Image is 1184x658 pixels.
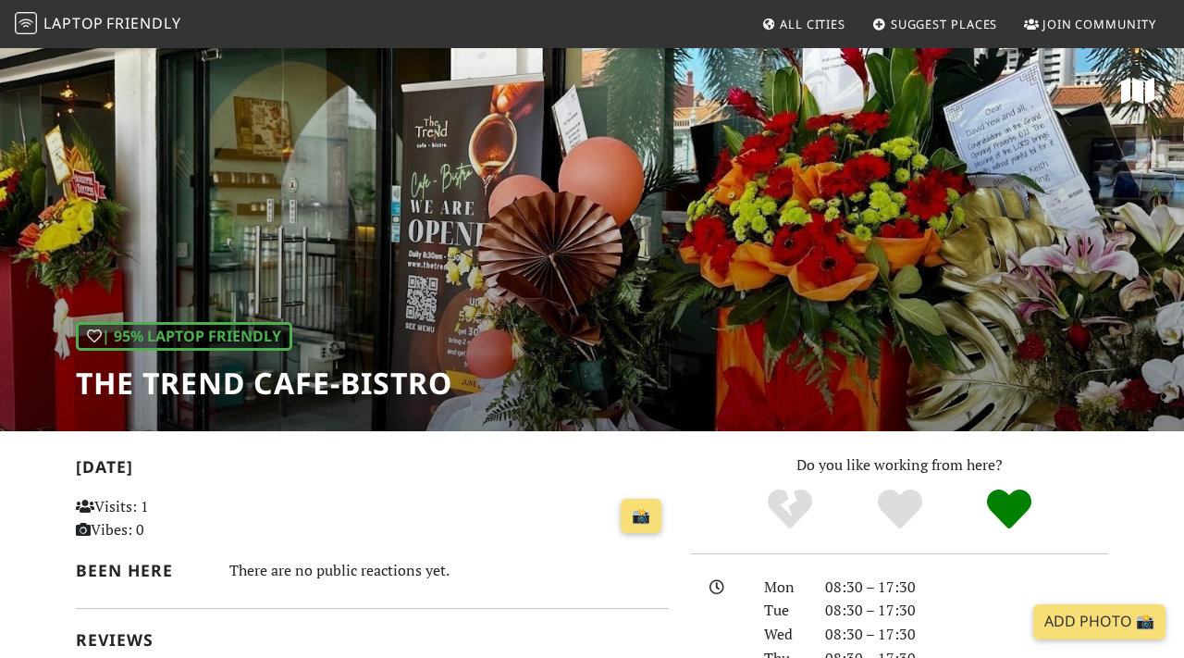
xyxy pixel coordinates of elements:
[76,457,669,484] h2: [DATE]
[76,630,669,650] h2: Reviews
[1017,7,1164,41] a: Join Community
[754,7,853,41] a: All Cities
[955,487,1065,533] div: Definitely!
[814,576,1119,600] div: 08:30 – 17:30
[106,13,180,33] span: Friendly
[845,487,955,533] div: Yes
[621,499,661,534] a: 📸
[865,7,1005,41] a: Suggest Places
[780,16,845,32] span: All Cities
[734,487,845,533] div: No
[1033,604,1165,639] a: Add Photo 📸
[43,13,104,33] span: Laptop
[229,557,669,584] div: There are no public reactions yet.
[753,576,814,600] div: Mon
[753,599,814,623] div: Tue
[76,322,292,352] div: | 95% Laptop Friendly
[76,561,207,580] h2: Been here
[76,495,259,542] p: Visits: 1 Vibes: 0
[15,12,37,34] img: LaptopFriendly
[76,366,452,401] h1: The Trend cafe-bistro
[814,599,1119,623] div: 08:30 – 17:30
[15,8,181,41] a: LaptopFriendly LaptopFriendly
[1042,16,1156,32] span: Join Community
[691,453,1108,478] p: Do you like working from here?
[814,623,1119,647] div: 08:30 – 17:30
[891,16,998,32] span: Suggest Places
[753,623,814,647] div: Wed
